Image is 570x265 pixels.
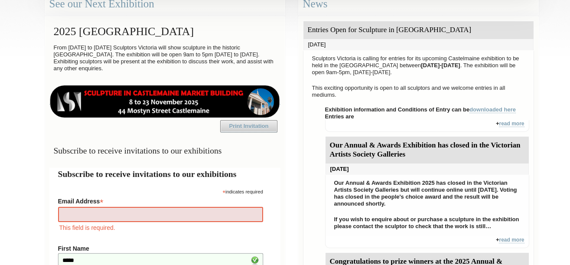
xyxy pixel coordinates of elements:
div: Entries Open for Sculpture in [GEOGRAPHIC_DATA] [303,21,534,39]
strong: [DATE]-[DATE] [421,62,460,69]
h3: Subscribe to receive invitations to our exhibitions [49,142,280,159]
div: + [325,236,529,248]
h2: 2025 [GEOGRAPHIC_DATA] [49,21,280,42]
p: Sculptors Victoria is calling for entries for its upcoming Castelmaine exhibition to be held in t... [308,53,529,78]
label: Email Address [58,195,263,206]
p: Our Annual & Awards Exhibition 2025 has closed in the Victorian Artists Society Galleries but wil... [330,177,524,209]
p: If you wish to enquire about or purchase a sculpture in the exhibition please contact the sculpto... [330,214,524,232]
a: read more [499,237,524,243]
label: First Name [58,245,263,252]
strong: Exhibition information and Conditions of Entry can be [325,106,516,113]
a: read more [499,121,524,127]
div: This field is required. [58,223,263,232]
div: indicates required [58,187,263,195]
p: This exciting opportunity is open to all sculptors and we welcome entries in all mediums. [308,82,529,101]
h2: Subscribe to receive invitations to our exhibitions [58,168,272,180]
div: + [325,120,529,132]
img: castlemaine-ldrbd25v2.png [49,85,280,118]
div: [DATE] [303,39,534,50]
div: Our Annual & Awards Exhibition has closed in the Victorian Artists Society Galleries [326,137,529,164]
a: downloaded here [469,106,516,113]
div: [DATE] [326,164,529,175]
p: From [DATE] to [DATE] Sculptors Victoria will show sculpture in the historic [GEOGRAPHIC_DATA]. T... [49,42,280,74]
a: Print Invitation [220,120,277,132]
